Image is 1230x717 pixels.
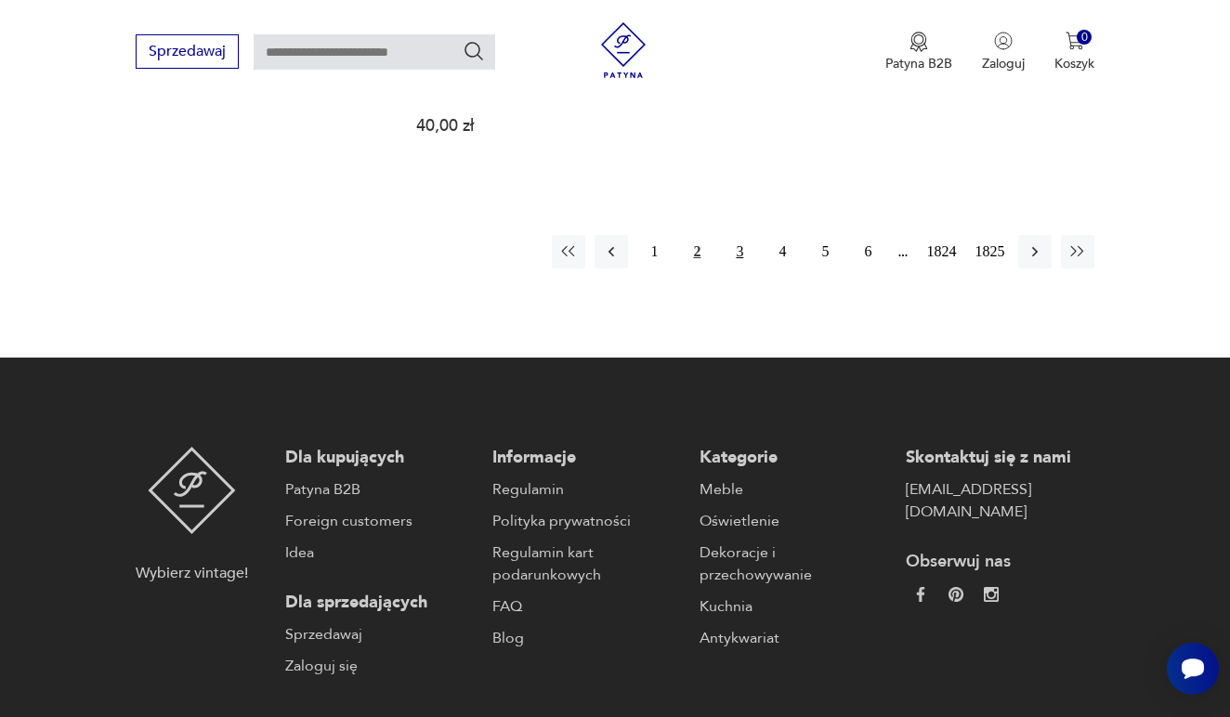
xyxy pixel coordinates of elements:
a: Blog [492,627,681,649]
p: Kategorie [700,447,888,469]
img: Ikona koszyka [1066,32,1084,50]
a: Oświetlenie [700,510,888,532]
a: Sprzedawaj [285,623,474,645]
button: Szukaj [463,40,485,62]
p: 40,00 zł [416,118,616,134]
button: 3 [723,235,756,268]
button: 5 [808,235,842,268]
button: 1825 [970,235,1009,268]
img: 37d27d81a828e637adc9f9cb2e3d3a8a.webp [949,587,963,602]
a: Foreign customers [285,510,474,532]
a: Meble [700,478,888,501]
img: da9060093f698e4c3cedc1453eec5031.webp [913,587,928,602]
p: Obserwuj nas [906,551,1094,573]
img: Ikonka użytkownika [994,32,1013,50]
img: c2fd9cf7f39615d9d6839a72ae8e59e5.webp [984,587,999,602]
button: Sprzedawaj [136,34,239,69]
a: FAQ [492,595,681,618]
a: Ikona medaluPatyna B2B [885,32,952,72]
img: Ikona medalu [909,32,928,52]
p: Zaloguj [982,55,1025,72]
p: Skontaktuj się z nami [906,447,1094,469]
button: Zaloguj [982,32,1025,72]
button: 4 [765,235,799,268]
p: Informacje [492,447,681,469]
a: Kuchnia [700,595,888,618]
p: Patyna B2B [885,55,952,72]
a: Antykwariat [700,627,888,649]
button: 6 [851,235,884,268]
a: Patyna B2B [285,478,474,501]
img: Patyna - sklep z meblami i dekoracjami vintage [595,22,651,78]
button: 1824 [922,235,961,268]
div: 0 [1077,30,1093,46]
a: [EMAIL_ADDRESS][DOMAIN_NAME] [906,478,1094,523]
p: Dla sprzedających [285,592,474,614]
button: 2 [680,235,713,268]
p: Wybierz vintage! [136,562,248,584]
iframe: Smartsupp widget button [1167,643,1219,695]
button: Patyna B2B [885,32,952,72]
button: 0Koszyk [1054,32,1094,72]
a: Polityka prywatności [492,510,681,532]
a: Dekoracje i przechowywanie [700,541,888,586]
button: 1 [637,235,671,268]
p: Dla kupujących [285,447,474,469]
img: Patyna - sklep z meblami i dekoracjami vintage [148,447,236,534]
a: Zaloguj się [285,655,474,677]
p: Koszyk [1054,55,1094,72]
a: Regulamin [492,478,681,501]
a: Idea [285,541,474,564]
a: Regulamin kart podarunkowych [492,541,681,586]
a: Sprzedawaj [136,46,239,59]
